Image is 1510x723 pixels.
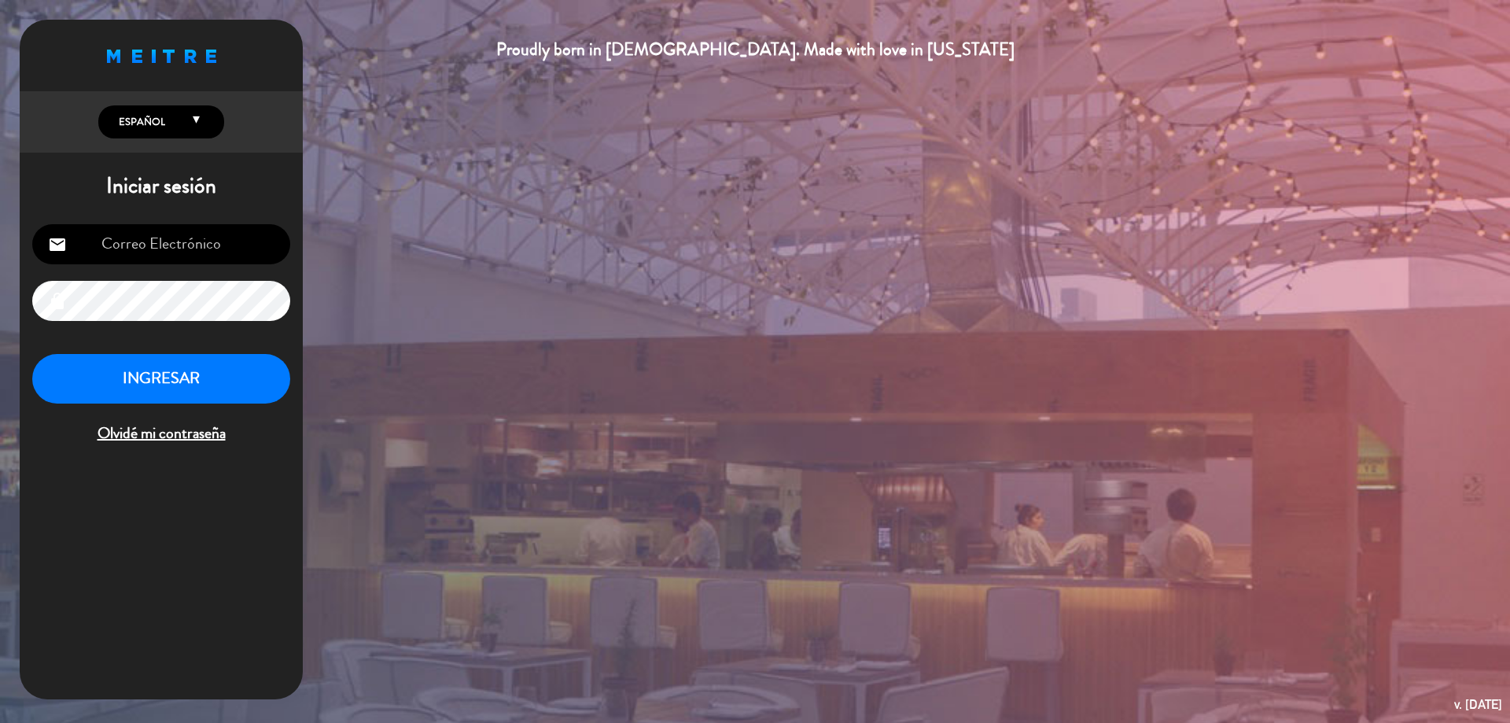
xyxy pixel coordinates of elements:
i: lock [48,292,67,311]
div: v. [DATE] [1454,694,1502,715]
button: INGRESAR [32,354,290,404]
span: Español [115,114,165,130]
h1: Iniciar sesión [20,173,303,200]
input: Correo Electrónico [32,224,290,264]
span: Olvidé mi contraseña [32,421,290,447]
i: email [48,235,67,254]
